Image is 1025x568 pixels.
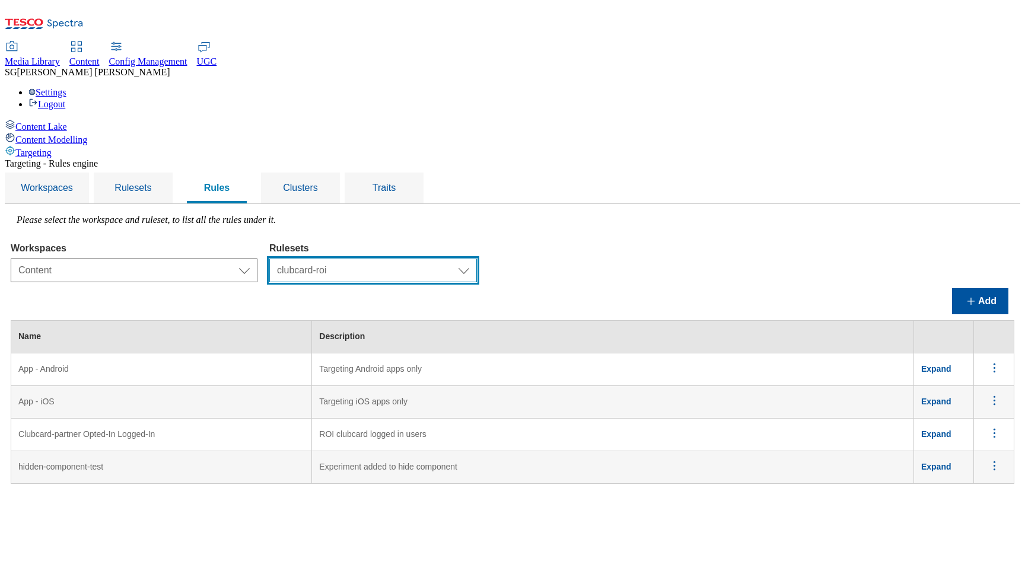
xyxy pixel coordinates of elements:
span: Content Modelling [15,135,87,145]
span: Content Lake [15,122,67,132]
label: Please select the workspace and ruleset, to list all the rules under it. [17,215,276,225]
span: UGC [197,56,217,66]
a: Settings [28,87,66,97]
a: Media Library [5,42,60,67]
span: Rulesets [114,183,151,193]
button: Add [952,288,1008,314]
td: Targeting iOS apps only [312,386,914,419]
span: Config Management [109,56,187,66]
span: Expand [921,364,951,374]
a: Config Management [109,42,187,67]
div: Targeting - Rules engine [5,158,1020,169]
span: Expand [921,429,951,439]
a: Content [69,42,100,67]
td: App - iOS [11,386,312,419]
span: Clusters [283,183,318,193]
svg: menus [987,426,1002,441]
span: Rules [204,183,230,193]
a: Content Modelling [5,132,1020,145]
span: Media Library [5,56,60,66]
span: [PERSON_NAME] [PERSON_NAME] [17,67,170,77]
td: Experiment added to hide component [312,451,914,484]
label: Rulesets [269,243,477,254]
th: Description [312,321,914,353]
td: Clubcard-partner Opted-In Logged-In [11,419,312,451]
a: Content Lake [5,119,1020,132]
td: App - Android [11,353,312,386]
svg: menus [987,393,1002,408]
a: Targeting [5,145,1020,158]
td: Targeting Android apps only [312,353,914,386]
span: Traits [373,183,396,193]
span: Content [69,56,100,66]
span: Targeting [15,148,52,158]
span: Workspaces [21,183,73,193]
th: Name [11,321,312,353]
a: UGC [197,42,217,67]
svg: menus [987,360,1002,375]
td: hidden-component-test [11,451,312,484]
a: Logout [28,99,65,109]
svg: menus [987,458,1002,473]
span: SG [5,67,17,77]
td: ROI clubcard logged in users [312,419,914,451]
label: Workspaces [11,243,257,254]
span: Expand [921,397,951,406]
span: Expand [921,462,951,471]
